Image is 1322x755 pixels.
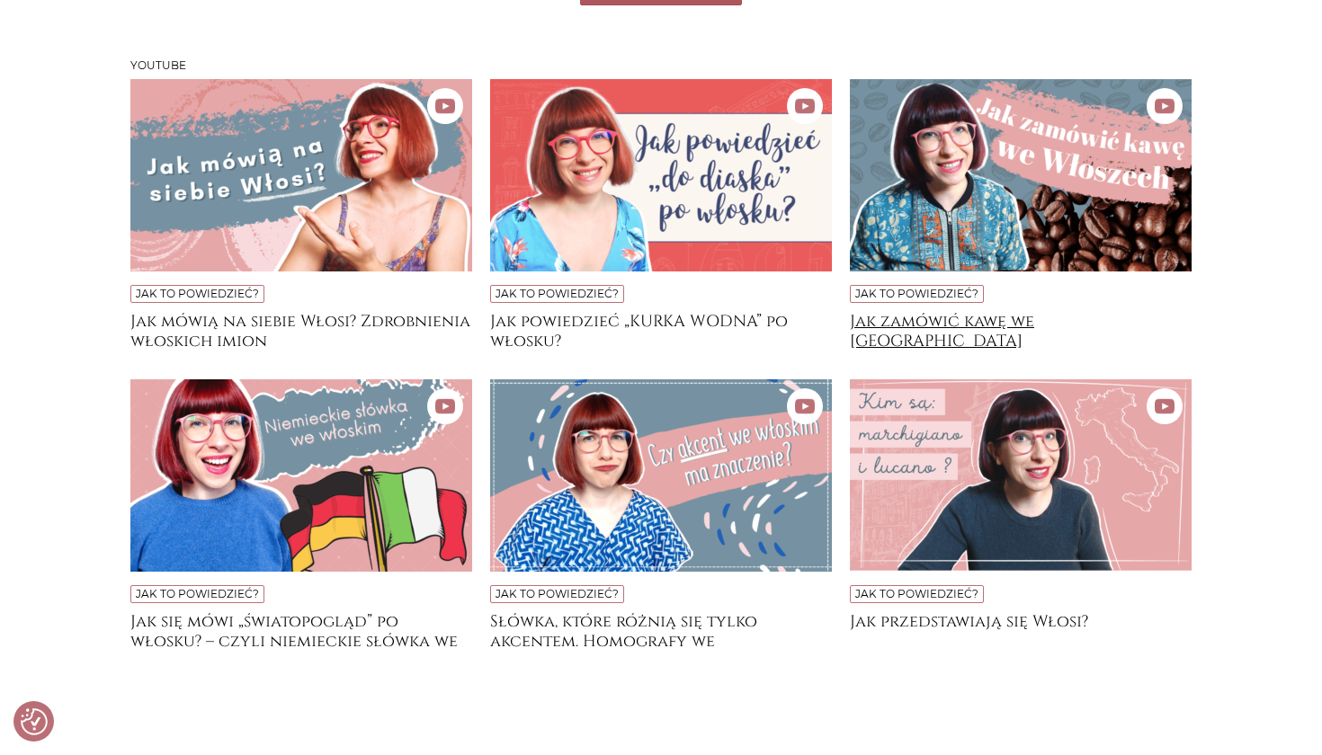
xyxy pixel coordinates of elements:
[21,708,48,735] button: Preferencje co do zgód
[490,312,832,348] a: Jak powiedzieć „KURKA WODNA” po włosku?
[136,287,259,300] a: Jak to powiedzieć?
[21,708,48,735] img: Revisit consent button
[850,612,1192,648] a: Jak przedstawiają się Włosi?
[496,287,619,300] a: Jak to powiedzieć?
[136,587,259,600] a: Jak to powiedzieć?
[850,312,1192,348] a: Jak zamówić kawę we [GEOGRAPHIC_DATA]
[130,59,1192,72] h3: Youtube
[490,612,832,648] a: Słówka, które różnią się tylko akcentem. Homografy we [DEMOGRAPHIC_DATA]
[855,587,978,600] a: Jak to powiedzieć?
[496,587,619,600] a: Jak to powiedzieć?
[130,612,472,648] a: Jak się mówi „światopogląd” po włosku? – czyli niemieckie słówka we włoskim
[855,287,978,300] a: Jak to powiedzieć?
[130,312,472,348] a: Jak mówią na siebie Włosi? Zdrobnienia włoskich imion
